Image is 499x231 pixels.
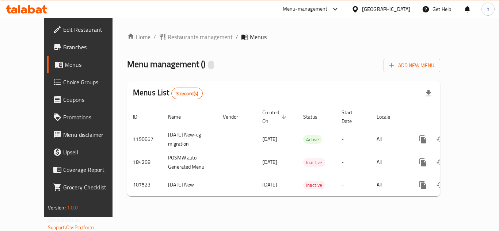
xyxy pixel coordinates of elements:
[432,154,449,171] button: Change Status
[377,112,400,121] span: Locale
[127,32,151,41] a: Home
[63,95,122,104] span: Coupons
[371,151,408,174] td: All
[47,38,127,56] a: Branches
[172,90,203,97] span: 3 record(s)
[303,135,322,144] span: Active
[47,126,127,143] a: Menu disclaimer
[63,130,122,139] span: Menu disclaimer
[63,148,122,157] span: Upsell
[133,112,147,121] span: ID
[47,161,127,178] a: Coverage Report
[362,5,410,13] div: [GEOGRAPHIC_DATA]
[65,60,122,69] span: Menus
[47,73,127,91] a: Choice Groups
[63,43,122,51] span: Branches
[371,174,408,196] td: All
[262,108,289,126] span: Created On
[432,176,449,194] button: Change Status
[153,32,156,41] li: /
[336,128,371,151] td: -
[168,32,233,41] span: Restaurants management
[223,112,248,121] span: Vendor
[47,21,127,38] a: Edit Restaurant
[63,78,122,86] span: Choice Groups
[63,113,122,122] span: Promotions
[432,131,449,148] button: Change Status
[127,174,162,196] td: 107523
[262,134,277,144] span: [DATE]
[487,5,490,13] span: h
[303,181,325,189] span: Inactive
[127,32,440,41] nav: breadcrumb
[336,151,371,174] td: -
[67,203,78,212] span: 1.0.0
[342,108,362,126] span: Start Date
[127,56,205,72] span: Menu management ( )
[133,87,203,99] h2: Menus List
[47,108,127,126] a: Promotions
[283,5,328,14] div: Menu-management
[63,165,122,174] span: Coverage Report
[389,61,434,70] span: Add New Menu
[336,174,371,196] td: -
[236,32,238,41] li: /
[127,151,162,174] td: 184268
[47,91,127,108] a: Coupons
[162,151,217,174] td: POSMW auto Generated Menu
[162,128,217,151] td: [DATE] New-cg migration
[303,112,327,121] span: Status
[47,56,127,73] a: Menus
[414,154,432,171] button: more
[48,203,66,212] span: Version:
[414,131,432,148] button: more
[408,106,490,128] th: Actions
[48,215,81,225] span: Get support on:
[127,106,490,196] table: enhanced table
[63,25,122,34] span: Edit Restaurant
[171,88,203,99] div: Total records count
[162,174,217,196] td: [DATE] New
[262,180,277,189] span: [DATE]
[63,183,122,192] span: Grocery Checklist
[303,158,325,167] span: Inactive
[127,128,162,151] td: 1190657
[159,32,233,41] a: Restaurants management
[384,59,440,72] button: Add New Menu
[414,176,432,194] button: more
[47,178,127,196] a: Grocery Checklist
[420,85,437,102] div: Export file
[250,32,267,41] span: Menus
[371,128,408,151] td: All
[47,143,127,161] a: Upsell
[168,112,190,121] span: Name
[262,157,277,167] span: [DATE]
